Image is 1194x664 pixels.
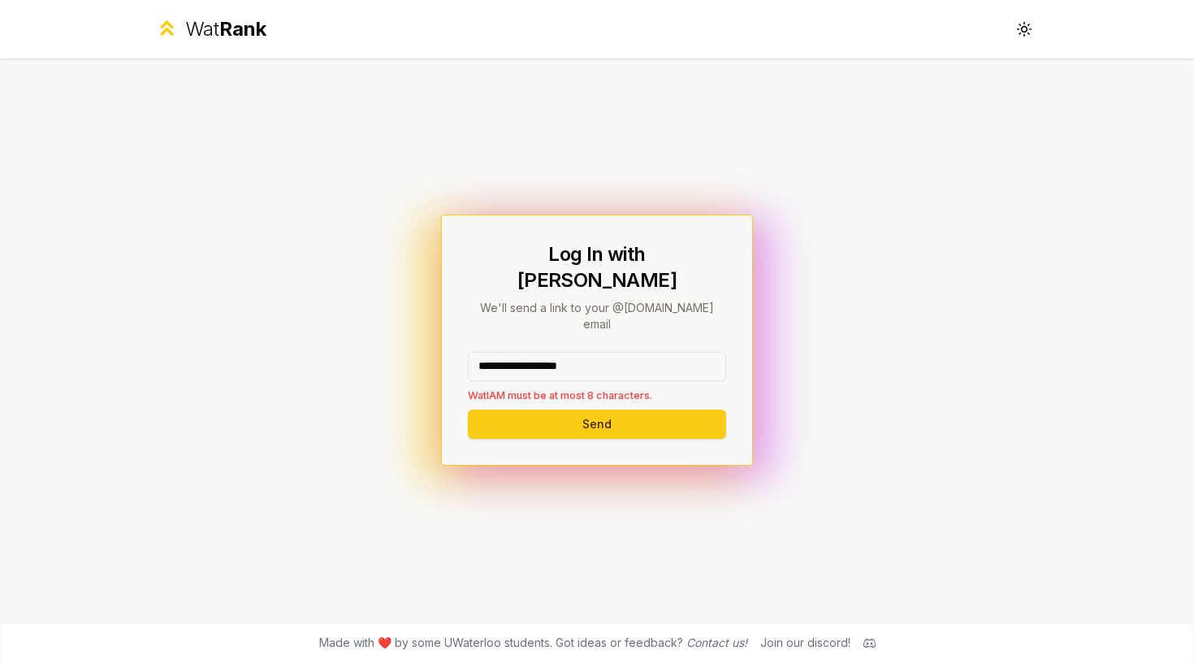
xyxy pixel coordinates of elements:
h1: Log In with [PERSON_NAME] [468,241,726,293]
p: WatIAM must be at most 8 characters. [468,388,726,403]
span: Rank [219,17,266,41]
p: We'll send a link to your @[DOMAIN_NAME] email [468,300,726,332]
span: Made with ❤️ by some UWaterloo students. Got ideas or feedback? [319,635,747,651]
div: Wat [185,16,266,42]
button: Send [468,410,726,439]
a: Contact us! [686,636,747,649]
a: WatRank [155,16,266,42]
div: Join our discord! [760,635,850,651]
